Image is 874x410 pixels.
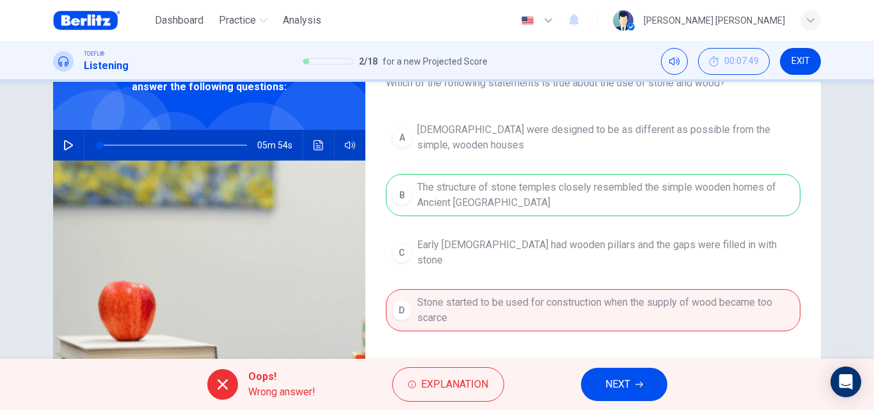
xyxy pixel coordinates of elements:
button: EXIT [780,48,821,75]
button: Practice [214,9,273,32]
span: 00:07:49 [724,56,759,67]
button: NEXT [581,368,667,401]
button: Analysis [278,9,326,32]
button: 00:07:49 [698,48,770,75]
div: Open Intercom Messenger [830,367,861,397]
span: Explanation [421,375,488,393]
span: for a new Projected Score [383,54,488,69]
a: Berlitz Brasil logo [53,8,150,33]
img: Berlitz Brasil logo [53,8,120,33]
button: Explanation [392,367,504,402]
img: Profile picture [613,10,633,31]
div: Mute [661,48,688,75]
h1: Listening [84,58,129,74]
span: Analysis [283,13,321,28]
button: Click to see the audio transcription [308,130,329,161]
span: Which of the following statements is true about the use of stone and wood? [386,75,800,91]
div: [PERSON_NAME] [PERSON_NAME] [644,13,785,28]
button: Dashboard [150,9,209,32]
span: EXIT [791,56,810,67]
div: Hide [698,48,770,75]
img: en [520,16,536,26]
span: Wrong answer! [248,384,315,400]
span: TOEFL® [84,49,104,58]
span: 05m 54s [257,130,303,161]
span: Dashboard [155,13,203,28]
span: Practice [219,13,256,28]
span: NEXT [605,375,630,393]
span: 2 / 18 [359,54,377,69]
span: Oops! [248,369,315,384]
